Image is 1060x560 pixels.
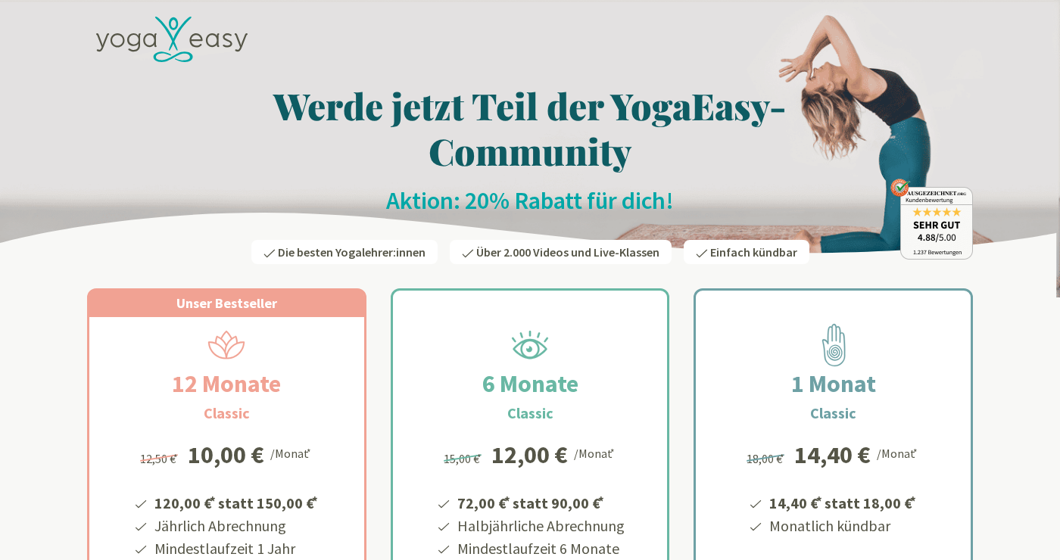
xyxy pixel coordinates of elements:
h3: Classic [810,402,856,425]
li: Monatlich kündbar [767,515,918,537]
div: 14,40 € [794,443,871,467]
div: /Monat [574,443,617,462]
h3: Classic [507,402,553,425]
span: 15,00 € [444,451,484,466]
li: Jährlich Abrechnung [152,515,320,537]
span: Über 2.000 Videos und Live-Klassen [476,244,659,260]
img: ausgezeichnet_badge.png [890,179,973,260]
li: 72,00 € statt 90,00 € [455,489,625,515]
h2: 12 Monate [136,366,317,402]
div: /Monat [270,443,313,462]
span: Einfach kündbar [710,244,797,260]
li: Mindestlaufzeit 1 Jahr [152,537,320,560]
span: 18,00 € [747,451,787,466]
span: Die besten Yogalehrer:innen [278,244,426,260]
li: Mindestlaufzeit 6 Monate [455,537,625,560]
h3: Classic [204,402,250,425]
div: 12,00 € [491,443,568,467]
h2: 6 Monate [446,366,615,402]
h2: Aktion: 20% Rabatt für dich! [87,185,973,216]
li: 14,40 € statt 18,00 € [767,489,918,515]
li: Halbjährliche Abrechnung [455,515,625,537]
li: 120,00 € statt 150,00 € [152,489,320,515]
h2: 1 Monat [755,366,912,402]
span: 12,50 € [140,451,180,466]
span: Unser Bestseller [176,294,277,312]
h1: Werde jetzt Teil der YogaEasy-Community [87,82,973,173]
div: /Monat [877,443,920,462]
div: 10,00 € [188,443,264,467]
